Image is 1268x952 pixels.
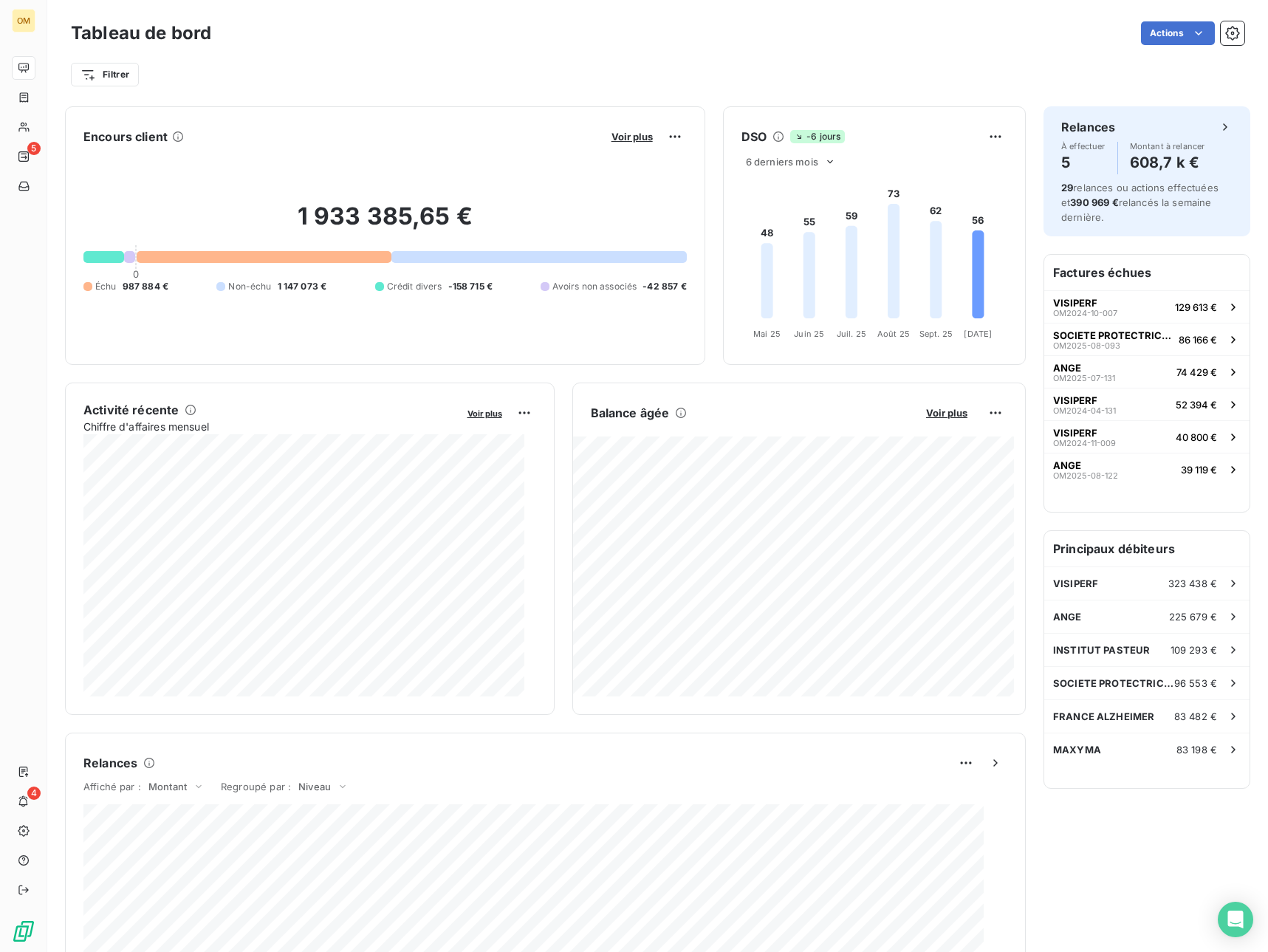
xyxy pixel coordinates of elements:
[133,268,139,280] span: 0
[1141,21,1215,45] button: Actions
[877,329,910,339] tspan: Août 25
[1053,471,1118,480] span: OM2025-08-122
[387,280,442,293] span: Crédit divers
[591,404,670,422] h6: Balance âgée
[83,202,687,246] h2: 1 933 385,65 €
[1176,744,1217,756] span: 83 198 €
[1053,362,1081,374] span: ANGE
[1061,118,1115,136] h6: Relances
[228,280,271,293] span: Non-échu
[1169,611,1217,623] span: 225 679 €
[607,130,657,143] button: Voir plus
[1061,151,1106,174] h4: 5
[919,329,952,339] tspan: Sept. 25
[27,142,41,155] span: 5
[95,280,117,293] span: Échu
[1053,374,1115,383] span: OM2025-07-131
[611,131,653,143] span: Voir plus
[467,408,502,419] span: Voir plus
[1044,531,1250,566] h6: Principaux débiteurs
[1130,151,1205,174] h4: 608,7 k €
[1053,744,1101,756] span: MAXYMA
[552,280,637,293] span: Avoirs non associés
[83,781,141,792] span: Affiché par :
[794,329,824,339] tspan: Juin 25
[642,280,686,293] span: -42 857 €
[1053,341,1120,350] span: OM2025-08-093
[1053,309,1117,318] span: OM2024-10-007
[1168,578,1217,589] span: 323 438 €
[71,20,211,47] h3: Tableau de bord
[1176,366,1217,378] span: 74 429 €
[1218,902,1253,937] div: Open Intercom Messenger
[1061,182,1219,223] span: relances ou actions effectuées et relancés la semaine dernière.
[1044,388,1250,420] button: VISIPERFOM2024-04-13152 394 €
[836,329,866,339] tspan: Juil. 25
[298,781,331,792] span: Niveau
[753,329,781,339] tspan: Mai 25
[790,130,845,143] span: -6 jours
[1044,255,1250,290] h6: Factures échues
[463,406,507,420] button: Voir plus
[1130,142,1205,151] span: Montant à relancer
[71,63,139,86] button: Filtrer
[1175,301,1217,313] span: 129 613 €
[12,9,35,32] div: OM
[1044,453,1250,485] button: ANGEOM2025-08-12239 119 €
[1179,334,1217,346] span: 86 166 €
[1176,399,1217,411] span: 52 394 €
[448,280,493,293] span: -158 715 €
[1070,196,1118,208] span: 390 969 €
[83,128,168,145] h6: Encours client
[278,280,327,293] span: 1 147 073 €
[926,407,967,419] span: Voir plus
[83,754,137,772] h6: Relances
[1044,290,1250,323] button: VISIPERFOM2024-10-007129 613 €
[1053,578,1098,589] span: VISIPERF
[741,128,767,145] h6: DSO
[1174,677,1217,689] span: 96 553 €
[27,787,41,800] span: 4
[1061,182,1073,194] span: 29
[1181,464,1217,476] span: 39 119 €
[1174,710,1217,722] span: 83 482 €
[221,781,291,792] span: Regroupé par :
[1053,427,1097,439] span: VISIPERF
[83,401,179,419] h6: Activité récente
[83,419,457,434] span: Chiffre d'affaires mensuel
[1053,459,1081,471] span: ANGE
[1044,323,1250,355] button: SOCIETE PROTECTRICE DES ANIMAUX - SPAOM2025-08-09386 166 €
[1053,394,1097,406] span: VISIPERF
[1053,329,1173,341] span: SOCIETE PROTECTRICE DES ANIMAUX - SPA
[1061,142,1106,151] span: À effectuer
[12,920,35,943] img: Logo LeanPay
[1044,420,1250,453] button: VISIPERFOM2024-11-00940 800 €
[964,329,992,339] tspan: [DATE]
[1053,677,1174,689] span: SOCIETE PROTECTRICE DES ANIMAUX - SPA
[1053,611,1082,623] span: ANGE
[1053,710,1154,722] span: FRANCE ALZHEIMER
[746,156,818,168] span: 6 derniers mois
[1053,297,1097,309] span: VISIPERF
[1053,406,1116,415] span: OM2024-04-131
[1171,644,1217,656] span: 109 293 €
[1053,439,1116,448] span: OM2024-11-009
[123,280,168,293] span: 987 884 €
[148,781,187,792] span: Montant
[922,406,972,420] button: Voir plus
[1053,644,1150,656] span: INSTITUT PASTEUR
[1044,355,1250,388] button: ANGEOM2025-07-13174 429 €
[1176,431,1217,443] span: 40 800 €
